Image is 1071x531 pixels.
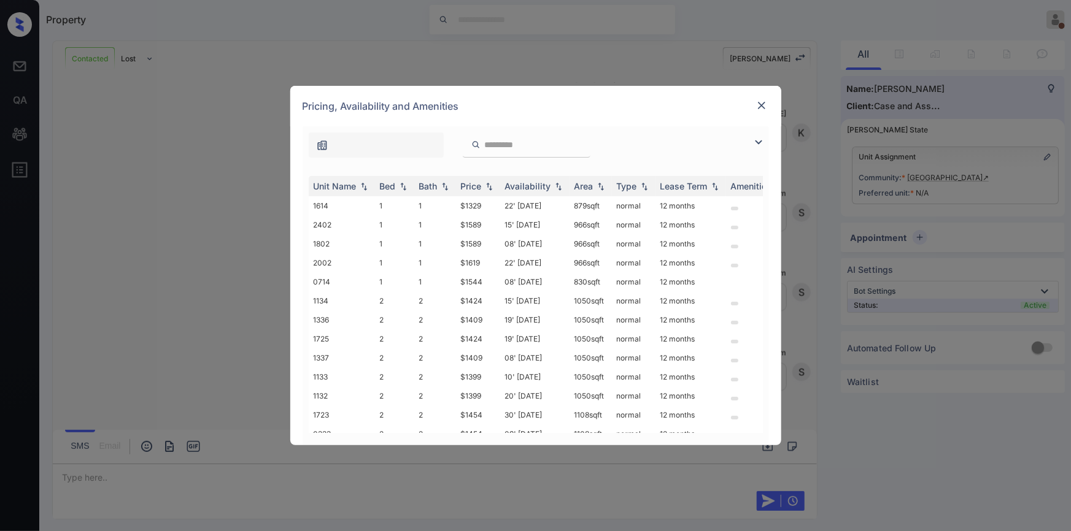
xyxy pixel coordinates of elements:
td: 12 months [655,215,726,234]
div: Pricing, Availability and Amenities [290,86,781,126]
div: Unit Name [314,181,357,191]
td: 1 [375,196,414,215]
td: 2 [375,386,414,405]
td: 2 [375,348,414,367]
td: $1589 [456,234,500,253]
td: 1108 sqft [570,405,612,424]
td: 966 sqft [570,253,612,272]
td: 2 [375,405,414,424]
td: 879 sqft [570,196,612,215]
img: sorting [358,182,370,191]
td: 0714 [309,272,375,291]
div: Availability [505,181,551,191]
td: 2 [375,291,414,310]
td: 2002 [309,253,375,272]
td: 2 [414,310,456,329]
td: 2 [414,291,456,310]
td: 1050 sqft [570,310,612,329]
td: 12 months [655,310,726,329]
td: 09' [DATE] [500,424,570,443]
td: 1802 [309,234,375,253]
td: 2 [414,405,456,424]
img: icon-zuma [471,139,481,150]
img: sorting [595,182,607,191]
img: sorting [709,182,721,191]
td: 2 [414,367,456,386]
td: 19' [DATE] [500,329,570,348]
td: 08' [DATE] [500,272,570,291]
td: 12 months [655,253,726,272]
div: Price [461,181,482,191]
td: 1108 sqft [570,424,612,443]
td: $1589 [456,215,500,234]
td: $1409 [456,348,500,367]
td: 1 [414,196,456,215]
td: 12 months [655,234,726,253]
img: sorting [439,182,451,191]
td: 12 months [655,272,726,291]
td: 1134 [309,291,375,310]
td: 1723 [309,405,375,424]
td: 1 [414,234,456,253]
td: 15' [DATE] [500,291,570,310]
td: 20' [DATE] [500,386,570,405]
td: $1409 [456,310,500,329]
td: $1454 [456,405,500,424]
td: 2 [375,424,414,443]
td: 1 [414,272,456,291]
td: $1619 [456,253,500,272]
td: 1336 [309,310,375,329]
img: sorting [483,182,495,191]
td: 1050 sqft [570,329,612,348]
td: 2 [375,310,414,329]
td: 1050 sqft [570,291,612,310]
td: 1132 [309,386,375,405]
td: 1 [375,215,414,234]
td: $1399 [456,386,500,405]
td: normal [612,405,655,424]
td: 12 months [655,367,726,386]
td: 19' [DATE] [500,310,570,329]
td: normal [612,348,655,367]
td: 2 [375,367,414,386]
td: 2402 [309,215,375,234]
td: normal [612,234,655,253]
td: 2 [414,424,456,443]
td: 1725 [309,329,375,348]
td: normal [612,367,655,386]
img: icon-zuma [751,135,766,150]
td: 12 months [655,291,726,310]
td: 12 months [655,386,726,405]
div: Amenities [731,181,772,191]
td: 12 months [655,196,726,215]
td: 12 months [655,405,726,424]
td: $1399 [456,367,500,386]
td: 12 months [655,329,726,348]
td: 08' [DATE] [500,348,570,367]
td: normal [612,310,655,329]
td: 966 sqft [570,234,612,253]
td: normal [612,329,655,348]
div: Lease Term [660,181,708,191]
td: 1614 [309,196,375,215]
td: 22' [DATE] [500,196,570,215]
div: Bath [419,181,438,191]
td: 1 [375,234,414,253]
td: 30' [DATE] [500,405,570,424]
td: 1050 sqft [570,348,612,367]
td: 15' [DATE] [500,215,570,234]
td: 2 [414,386,456,405]
td: 1 [375,272,414,291]
div: Bed [380,181,396,191]
td: 2 [375,329,414,348]
img: sorting [552,182,565,191]
td: 1050 sqft [570,386,612,405]
td: 10' [DATE] [500,367,570,386]
td: normal [612,215,655,234]
td: 1 [414,253,456,272]
td: normal [612,424,655,443]
td: 1 [414,215,456,234]
td: 2 [414,329,456,348]
img: icon-zuma [316,139,328,151]
td: $1329 [456,196,500,215]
